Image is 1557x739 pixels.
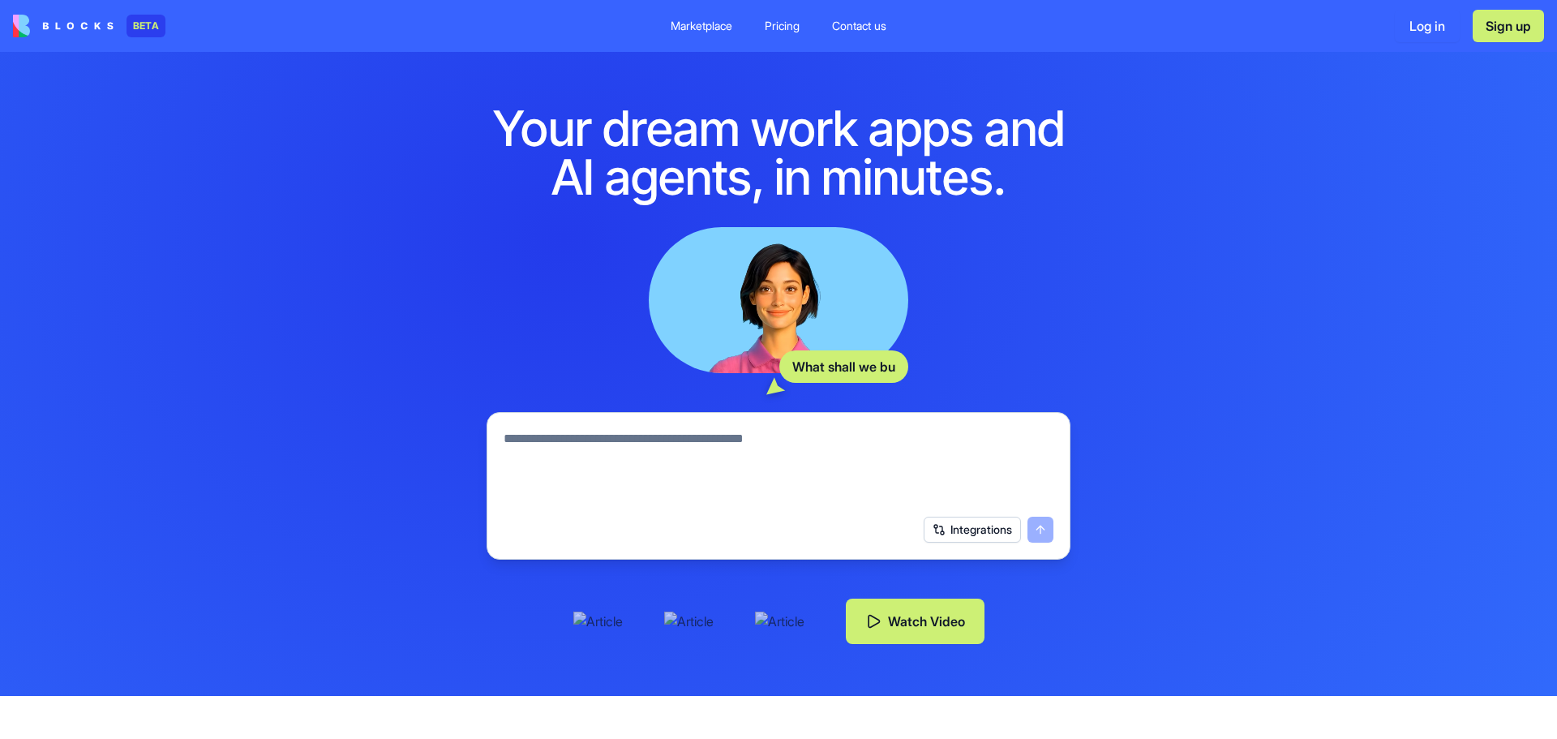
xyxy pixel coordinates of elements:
[573,612,638,631] img: Article
[664,612,729,631] img: Article
[752,11,813,41] a: Pricing
[846,599,984,644] button: Watch Video
[13,15,114,37] img: logo
[819,11,899,41] a: Contact us
[658,11,745,41] a: Marketplace
[779,350,908,383] div: What shall we bu
[1395,10,1460,42] button: Log in
[671,18,732,34] div: Marketplace
[765,18,800,34] div: Pricing
[13,15,165,37] a: BETA
[1473,10,1544,42] button: Sign up
[127,15,165,37] div: BETA
[832,18,886,34] div: Contact us
[924,517,1021,543] button: Integrations
[467,104,1090,201] h1: Your dream work apps and AI agents, in minutes.
[755,612,820,631] img: Article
